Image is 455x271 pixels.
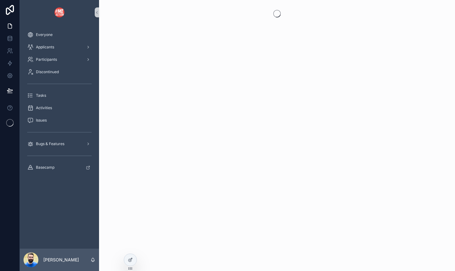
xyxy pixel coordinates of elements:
[20,25,99,181] div: scrollable content
[24,29,95,40] a: Everyone
[54,7,64,17] img: App logo
[36,45,54,50] span: Applicants
[24,102,95,113] a: Activities
[24,42,95,53] a: Applicants
[36,165,54,170] span: Basecamp
[36,57,57,62] span: Participants
[24,115,95,126] a: Issues
[24,90,95,101] a: Tasks
[36,93,46,98] span: Tasks
[36,105,52,110] span: Activities
[24,162,95,173] a: Basecamp
[36,141,64,146] span: Bugs & Features
[36,118,47,123] span: Issues
[24,54,95,65] a: Participants
[36,69,59,74] span: Discontinued
[24,138,95,149] a: Bugs & Features
[43,257,79,263] p: [PERSON_NAME]
[36,32,53,37] span: Everyone
[24,66,95,78] a: Discontinued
